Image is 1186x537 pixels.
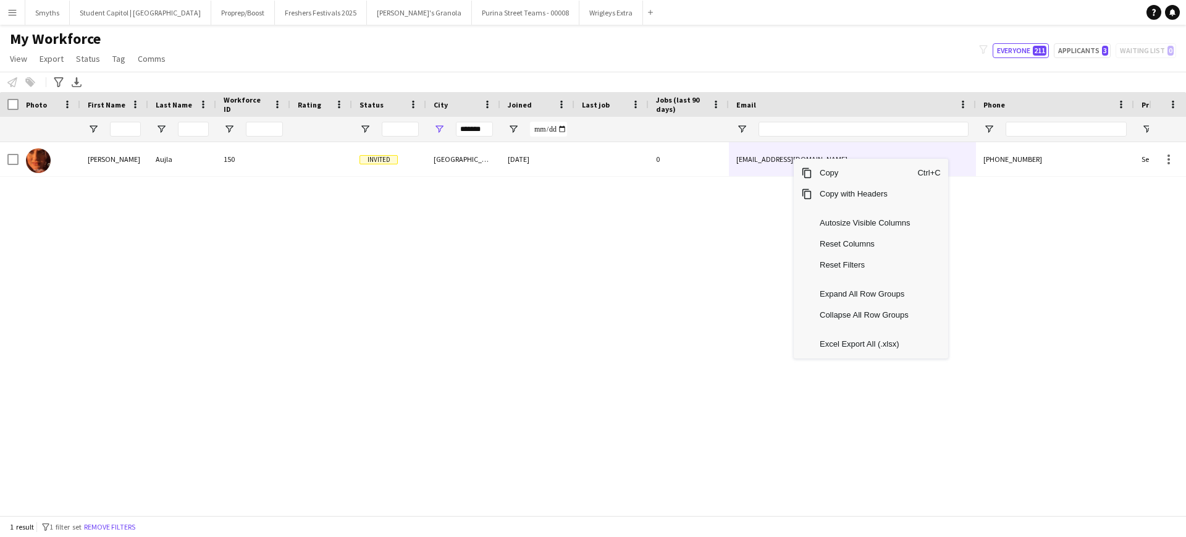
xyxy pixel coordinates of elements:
[508,124,519,135] button: Open Filter Menu
[76,53,100,64] span: Status
[382,122,419,137] input: Status Filter Input
[812,234,917,255] span: Reset Columns
[133,51,170,67] a: Comms
[983,100,1005,109] span: Phone
[360,155,398,164] span: Invited
[656,95,707,114] span: Jobs (last 90 days)
[80,142,148,176] div: [PERSON_NAME]
[456,122,493,137] input: City Filter Input
[275,1,367,25] button: Freshers Festivals 2025
[993,43,1049,58] button: Everyone211
[983,124,995,135] button: Open Filter Menu
[246,122,283,137] input: Workforce ID Filter Input
[26,100,47,109] span: Photo
[70,1,211,25] button: Student Capitol | [GEOGRAPHIC_DATA]
[25,1,70,25] button: Smyths
[110,122,141,137] input: First Name Filter Input
[736,100,756,109] span: Email
[1033,46,1046,56] span: 211
[812,305,917,326] span: Collapse All Row Groups
[736,124,747,135] button: Open Filter Menu
[812,255,917,276] span: Reset Filters
[1142,100,1166,109] span: Profile
[107,51,130,67] a: Tag
[759,122,969,137] input: Email Filter Input
[812,184,917,205] span: Copy with Headers
[216,142,290,176] div: 150
[434,124,445,135] button: Open Filter Menu
[112,53,125,64] span: Tag
[434,100,448,109] span: City
[138,53,166,64] span: Comms
[976,142,1134,176] div: [PHONE_NUMBER]
[5,51,32,67] a: View
[88,124,99,135] button: Open Filter Menu
[178,122,209,137] input: Last Name Filter Input
[148,142,216,176] div: Aujla
[26,148,51,173] img: Kay Aujla
[508,100,532,109] span: Joined
[1054,43,1111,58] button: Applicants3
[156,100,192,109] span: Last Name
[500,142,574,176] div: [DATE]
[729,142,976,176] div: [EMAIL_ADDRESS][DOMAIN_NAME]
[472,1,579,25] button: Purina Street Teams - 00008
[812,163,917,184] span: Copy
[224,95,268,114] span: Workforce ID
[88,100,125,109] span: First Name
[582,100,610,109] span: Last job
[426,142,500,176] div: [GEOGRAPHIC_DATA]
[812,334,917,355] span: Excel Export All (.xlsx)
[360,100,384,109] span: Status
[649,142,729,176] div: 0
[812,213,917,234] span: Autosize Visible Columns
[1142,124,1153,135] button: Open Filter Menu
[1006,122,1127,137] input: Phone Filter Input
[579,1,643,25] button: Wrigleys Extra
[298,100,321,109] span: Rating
[530,122,567,137] input: Joined Filter Input
[211,1,275,25] button: Proprep/Boost
[71,51,105,67] a: Status
[367,1,472,25] button: [PERSON_NAME]'s Granola
[812,284,917,305] span: Expand All Row Groups
[35,51,69,67] a: Export
[49,522,82,531] span: 1 filter set
[794,159,948,358] div: Context Menu
[10,53,27,64] span: View
[69,75,84,90] app-action-btn: Export XLSX
[51,75,66,90] app-action-btn: Advanced filters
[917,163,944,184] span: Ctrl+C
[224,124,235,135] button: Open Filter Menu
[156,124,167,135] button: Open Filter Menu
[10,30,101,48] span: My Workforce
[82,520,138,534] button: Remove filters
[360,124,371,135] button: Open Filter Menu
[40,53,64,64] span: Export
[1102,46,1108,56] span: 3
